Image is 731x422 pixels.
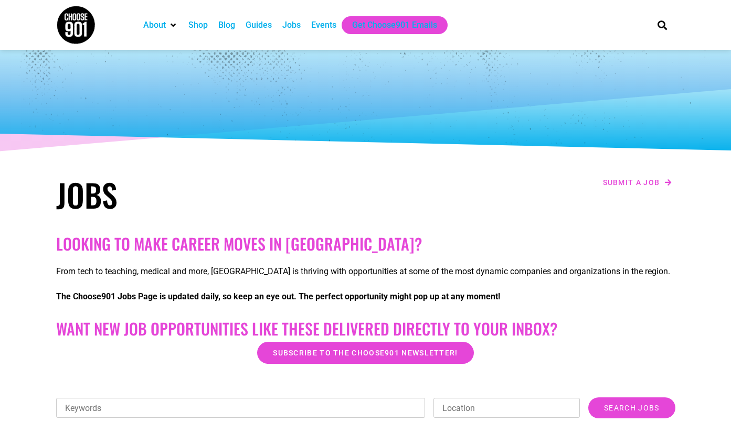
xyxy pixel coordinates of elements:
strong: The Choose901 Jobs Page is updated daily, so keep an eye out. The perfect opportunity might pop u... [56,291,500,301]
a: Shop [188,19,208,31]
input: Search Jobs [588,397,675,418]
p: From tech to teaching, medical and more, [GEOGRAPHIC_DATA] is thriving with opportunities at some... [56,265,675,278]
span: Subscribe to the Choose901 newsletter! [273,349,458,356]
a: Guides [246,19,272,31]
a: Submit a job [600,176,675,189]
div: About [138,16,183,34]
a: About [143,19,166,31]
a: Jobs [282,19,301,31]
a: Blog [218,19,235,31]
a: Events [311,19,336,31]
h2: Want New Job Opportunities like these Delivered Directly to your Inbox? [56,319,675,338]
input: Location [433,398,580,418]
a: Get Choose901 Emails [352,19,437,31]
span: Submit a job [603,179,660,186]
h1: Jobs [56,176,361,213]
a: Subscribe to the Choose901 newsletter! [257,342,473,364]
nav: Main nav [138,16,640,34]
input: Keywords [56,398,426,418]
div: Search [653,16,671,34]
h2: Looking to make career moves in [GEOGRAPHIC_DATA]? [56,234,675,253]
